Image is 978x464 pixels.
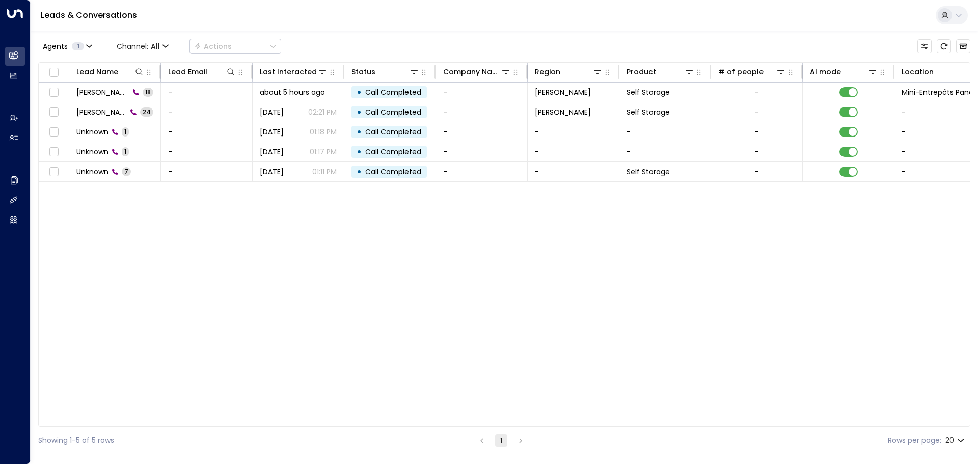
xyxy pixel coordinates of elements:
[718,66,786,78] div: # of people
[47,106,60,119] span: Toggle select row
[357,123,362,141] div: •
[76,107,127,117] span: John Smith
[310,127,337,137] p: 01:18 PM
[755,127,759,137] div: -
[47,86,60,99] span: Toggle select row
[917,39,932,53] button: Customize
[260,87,325,97] span: about 5 hours ago
[76,167,108,177] span: Unknown
[436,122,528,142] td: -
[365,147,421,157] span: Call Completed
[945,433,966,448] div: 20
[627,167,670,177] span: Self Storage
[365,87,421,97] span: Call Completed
[627,107,670,117] span: Self Storage
[810,66,841,78] div: AI mode
[76,66,144,78] div: Lead Name
[351,66,419,78] div: Status
[475,434,527,447] nav: pagination navigation
[443,66,501,78] div: Company Name
[528,162,619,181] td: -
[436,142,528,161] td: -
[308,107,337,117] p: 02:21 PM
[357,84,362,101] div: •
[619,122,711,142] td: -
[161,83,253,102] td: -
[161,142,253,161] td: -
[535,66,560,78] div: Region
[365,127,421,137] span: Call Completed
[260,66,328,78] div: Last Interacted
[260,167,284,177] span: Aug 15, 2025
[47,66,60,79] span: Toggle select all
[38,435,114,446] div: Showing 1-5 of 5 rows
[168,66,207,78] div: Lead Email
[357,103,362,121] div: •
[140,107,153,116] span: 24
[436,83,528,102] td: -
[956,39,970,53] button: Archived Leads
[755,167,759,177] div: -
[47,166,60,178] span: Toggle select row
[755,147,759,157] div: -
[76,147,108,157] span: Unknown
[76,66,118,78] div: Lead Name
[351,66,375,78] div: Status
[357,163,362,180] div: •
[76,127,108,137] span: Unknown
[436,102,528,122] td: -
[619,142,711,161] td: -
[189,39,281,54] div: Button group with a nested menu
[535,66,603,78] div: Region
[436,162,528,181] td: -
[76,87,129,97] span: John Smith
[535,107,591,117] span: Kirkland
[113,39,173,53] span: Channel:
[122,127,129,136] span: 1
[260,127,284,137] span: Aug 15, 2025
[260,147,284,157] span: Aug 15, 2025
[161,122,253,142] td: -
[41,9,137,21] a: Leads & Conversations
[810,66,878,78] div: AI mode
[151,42,160,50] span: All
[365,107,421,117] span: Call Completed
[937,39,951,53] span: Refresh
[495,434,507,447] button: page 1
[365,167,421,177] span: Call Completed
[627,87,670,97] span: Self Storage
[627,66,694,78] div: Product
[161,162,253,181] td: -
[357,143,362,160] div: •
[443,66,511,78] div: Company Name
[312,167,337,177] p: 01:11 PM
[718,66,764,78] div: # of people
[755,87,759,97] div: -
[47,126,60,139] span: Toggle select row
[627,66,656,78] div: Product
[161,102,253,122] td: -
[535,87,591,97] span: Kirkland
[143,88,153,96] span: 18
[888,435,941,446] label: Rows per page:
[260,107,284,117] span: Aug 19, 2025
[47,146,60,158] span: Toggle select row
[755,107,759,117] div: -
[43,43,68,50] span: Agents
[189,39,281,54] button: Actions
[902,66,934,78] div: Location
[528,122,619,142] td: -
[194,42,232,51] div: Actions
[260,66,317,78] div: Last Interacted
[113,39,173,53] button: Channel:All
[38,39,96,53] button: Agents1
[310,147,337,157] p: 01:17 PM
[168,66,236,78] div: Lead Email
[122,147,129,156] span: 1
[72,42,84,50] span: 1
[528,142,619,161] td: -
[122,167,131,176] span: 7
